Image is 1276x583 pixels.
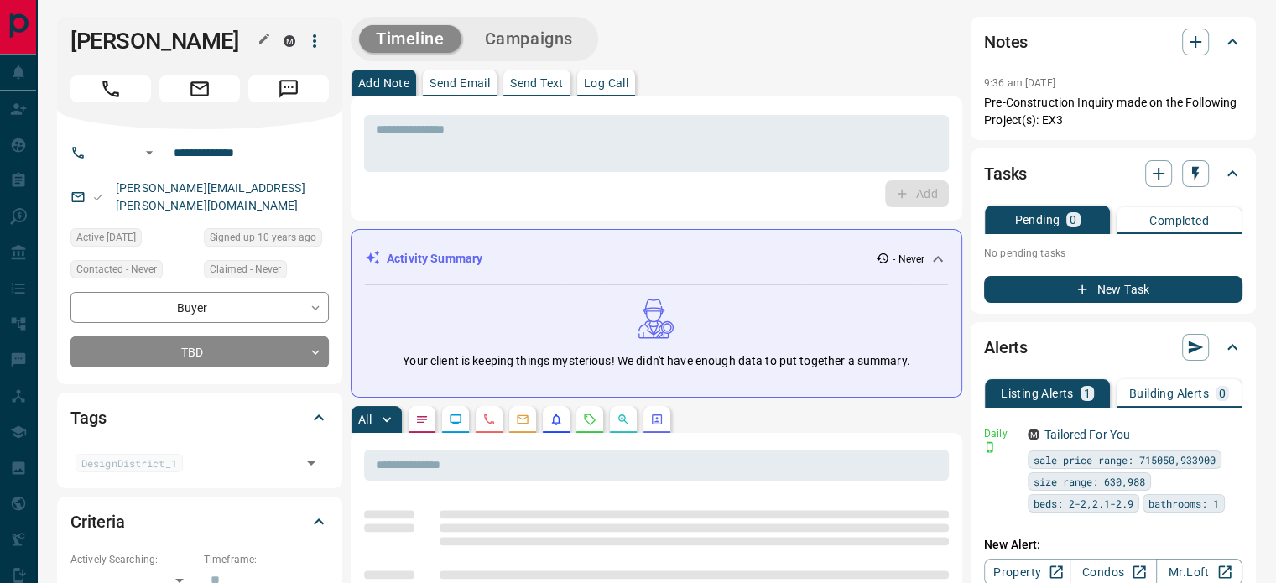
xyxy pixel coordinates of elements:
[92,191,104,203] svg: Email Valid
[893,252,924,267] p: - Never
[1001,388,1074,399] p: Listing Alerts
[584,77,628,89] p: Log Call
[984,334,1028,361] h2: Alerts
[359,25,461,53] button: Timeline
[984,22,1242,62] div: Notes
[984,276,1242,303] button: New Task
[159,75,240,102] span: Email
[984,77,1055,89] p: 9:36 am [DATE]
[516,413,529,426] svg: Emails
[139,143,159,163] button: Open
[1044,428,1130,441] a: Tailored For You
[1028,429,1039,440] div: mrloft.ca
[1070,214,1076,226] p: 0
[70,336,329,367] div: TBD
[984,441,996,453] svg: Push Notification Only
[70,404,106,431] h2: Tags
[70,552,195,567] p: Actively Searching:
[415,413,429,426] svg: Notes
[468,25,590,53] button: Campaigns
[1129,388,1209,399] p: Building Alerts
[430,77,490,89] p: Send Email
[583,413,596,426] svg: Requests
[70,75,151,102] span: Call
[358,414,372,425] p: All
[617,413,630,426] svg: Opportunities
[482,413,496,426] svg: Calls
[403,352,909,370] p: Your client is keeping things mysterious! We didn't have enough data to put together a summary.
[299,451,323,475] button: Open
[984,327,1242,367] div: Alerts
[984,160,1027,187] h2: Tasks
[1034,451,1216,468] span: sale price range: 715050,933900
[70,228,195,252] div: Mon Aug 23 2021
[358,77,409,89] p: Add Note
[984,241,1242,266] p: No pending tasks
[76,229,136,246] span: Active [DATE]
[70,292,329,323] div: Buyer
[70,28,258,55] h1: [PERSON_NAME]
[210,229,316,246] span: Signed up 10 years ago
[365,243,948,274] div: Activity Summary- Never
[984,94,1242,129] p: Pre-Construction Inquiry made on the Following Project(s): EX3
[650,413,664,426] svg: Agent Actions
[1149,215,1209,226] p: Completed
[1034,473,1145,490] span: size range: 630,988
[210,261,281,278] span: Claimed - Never
[1219,388,1226,399] p: 0
[204,228,329,252] div: Thu Sep 18 2014
[984,536,1242,554] p: New Alert:
[1014,214,1060,226] p: Pending
[70,502,329,542] div: Criteria
[204,552,329,567] p: Timeframe:
[70,398,329,438] div: Tags
[984,154,1242,194] div: Tasks
[1148,495,1219,512] span: bathrooms: 1
[1084,388,1091,399] p: 1
[248,75,329,102] span: Message
[510,77,564,89] p: Send Text
[284,35,295,47] div: mrloft.ca
[387,250,482,268] p: Activity Summary
[549,413,563,426] svg: Listing Alerts
[76,261,157,278] span: Contacted - Never
[1034,495,1133,512] span: beds: 2-2,2.1-2.9
[116,181,305,212] a: [PERSON_NAME][EMAIL_ADDRESS][PERSON_NAME][DOMAIN_NAME]
[984,426,1018,441] p: Daily
[70,508,125,535] h2: Criteria
[984,29,1028,55] h2: Notes
[449,413,462,426] svg: Lead Browsing Activity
